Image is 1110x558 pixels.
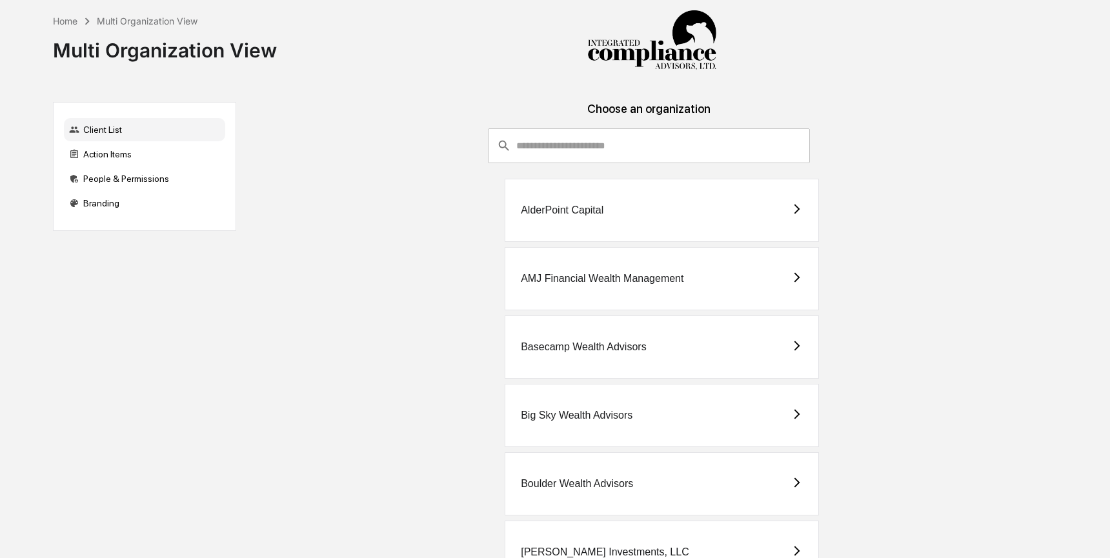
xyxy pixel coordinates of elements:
div: Multi Organization View [53,28,277,62]
img: Integrated Compliance Advisors [587,10,716,71]
div: Big Sky Wealth Advisors [521,410,632,421]
div: Home [53,15,77,26]
div: Multi Organization View [97,15,197,26]
div: Branding [64,192,225,215]
div: Action Items [64,143,225,166]
div: Choose an organization [247,102,1052,128]
div: AMJ Financial Wealth Management [521,273,683,284]
div: consultant-dashboard__filter-organizations-search-bar [488,128,810,163]
div: Client List [64,118,225,141]
div: People & Permissions [64,167,225,190]
div: Basecamp Wealth Advisors [521,341,646,353]
div: [PERSON_NAME] Investments, LLC [521,546,689,558]
div: Boulder Wealth Advisors [521,478,633,490]
div: AlderPoint Capital [521,204,603,216]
